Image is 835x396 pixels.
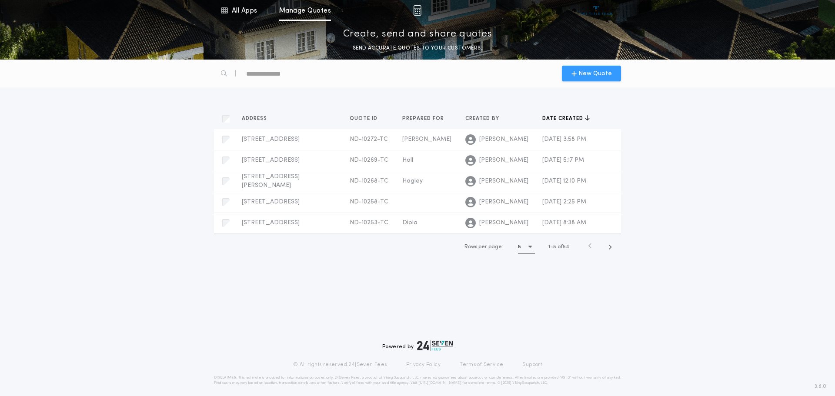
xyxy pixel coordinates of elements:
span: Quote ID [350,115,379,122]
span: [PERSON_NAME] [479,198,528,206]
span: ND-10268-TC [350,178,388,184]
span: [STREET_ADDRESS][PERSON_NAME] [242,173,300,189]
span: [DATE] 5:17 PM [542,157,584,163]
span: [PERSON_NAME] [402,136,451,143]
a: Privacy Policy [406,361,441,368]
a: Terms of Service [460,361,503,368]
span: [DATE] 3:58 PM [542,136,586,143]
h1: 5 [518,243,521,251]
span: 5 [553,244,556,250]
p: DISCLAIMER: This estimate is provided for informational purposes only. 24|Seven Fees, a product o... [214,375,621,386]
button: 5 [518,240,535,254]
span: [PERSON_NAME] [479,156,528,165]
span: ND-10258-TC [350,199,388,205]
button: Quote ID [350,114,384,123]
span: Diola [402,220,417,226]
span: Prepared for [402,115,446,122]
span: [PERSON_NAME] [479,219,528,227]
span: [STREET_ADDRESS] [242,157,300,163]
span: [DATE] 12:10 PM [542,178,586,184]
button: Address [242,114,274,123]
button: Date created [542,114,590,123]
img: img [413,5,421,16]
span: [STREET_ADDRESS] [242,220,300,226]
span: Rows per page: [464,244,503,250]
span: [STREET_ADDRESS] [242,199,300,205]
div: Powered by [382,340,453,351]
a: [URL][DOMAIN_NAME] [418,381,461,385]
img: vs-icon [580,6,613,15]
span: [STREET_ADDRESS] [242,136,300,143]
span: Address [242,115,269,122]
span: [PERSON_NAME] [479,177,528,186]
span: 1 [548,244,550,250]
span: [DATE] 8:38 AM [542,220,586,226]
span: New Quote [578,69,612,78]
span: of 54 [558,243,569,251]
span: [PERSON_NAME] [479,135,528,144]
p: SEND ACCURATE QUOTES TO YOUR CUSTOMERS. [353,44,482,53]
p: Create, send and share quotes [343,27,492,41]
span: 3.8.0 [815,383,826,390]
span: Hall [402,157,413,163]
p: © All rights reserved. 24|Seven Fees [293,361,387,368]
button: Created by [465,114,506,123]
span: Date created [542,115,585,122]
img: logo [417,340,453,351]
button: New Quote [562,66,621,81]
span: Hagley [402,178,423,184]
span: [DATE] 2:25 PM [542,199,586,205]
a: Support [522,361,542,368]
span: ND-10272-TC [350,136,388,143]
span: ND-10269-TC [350,157,388,163]
span: Created by [465,115,501,122]
span: ND-10253-TC [350,220,388,226]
